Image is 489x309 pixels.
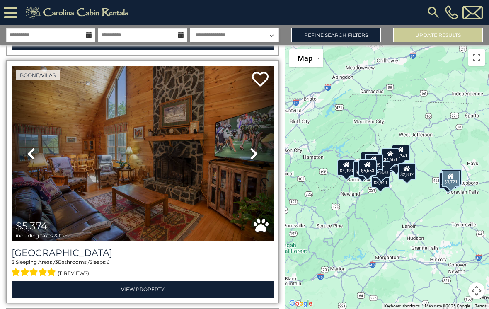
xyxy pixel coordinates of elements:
[58,268,89,279] span: (11 reviews)
[381,148,399,164] div: $4,663
[384,303,420,309] button: Keyboard shortcuts
[387,154,406,170] div: $6,066
[287,298,315,309] a: Open this area in Google Maps (opens a new window)
[468,282,485,299] button: Map camera controls
[12,259,15,265] span: 3
[16,220,47,232] span: $5,374
[398,163,416,179] div: $2,832
[393,28,483,42] button: Update Results
[12,247,274,258] h3: River Valley View
[12,258,274,278] div: Sleeping Areas / Bathrooms / Sleeps:
[107,259,109,265] span: 6
[252,71,269,89] a: Add to favorites
[337,159,356,176] div: $4,990
[55,259,58,265] span: 3
[392,144,410,161] div: $3,341
[468,49,485,66] button: Toggle fullscreen view
[16,233,69,238] span: including taxes & fees
[443,5,460,19] a: [PHONE_NUMBER]
[12,247,274,258] a: [GEOGRAPHIC_DATA]
[425,304,470,308] span: Map data ©2025 Google
[426,5,441,20] img: search-regular.svg
[16,70,60,80] a: Boone/Vilas
[353,161,371,178] div: $3,301
[298,54,312,63] span: Map
[442,170,460,187] div: $3,721
[441,169,462,185] div: $11,699
[359,159,377,176] div: $5,553
[371,171,390,188] div: $3,649
[12,281,274,298] a: View Property
[287,298,315,309] img: Google
[365,154,383,170] div: $4,269
[12,66,274,241] img: thumbnail_163271227.jpeg
[439,172,457,188] div: $3,882
[289,49,323,67] button: Change map style
[475,304,487,308] a: Terms (opens in new tab)
[361,152,379,168] div: $2,495
[373,161,391,178] div: $2,830
[21,4,136,21] img: Khaki-logo.png
[291,28,381,42] a: Refine Search Filters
